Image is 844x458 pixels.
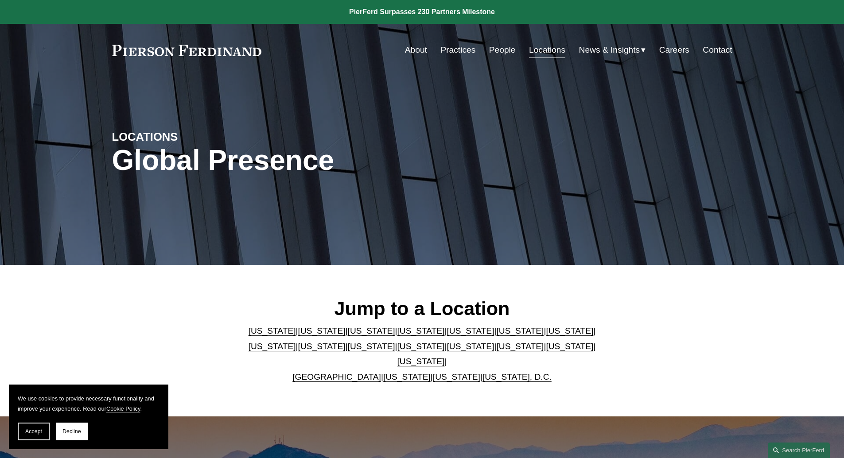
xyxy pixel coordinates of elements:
[25,428,42,435] span: Accept
[241,297,603,320] h2: Jump to a Location
[447,342,494,351] a: [US_STATE]
[348,326,395,335] a: [US_STATE]
[298,342,346,351] a: [US_STATE]
[529,42,565,58] a: Locations
[241,323,603,385] p: | | | | | | | | | | | | | | | | | |
[56,423,88,440] button: Decline
[383,372,431,381] a: [US_STATE]
[433,372,480,381] a: [US_STATE]
[482,372,552,381] a: [US_STATE], D.C.
[249,342,296,351] a: [US_STATE]
[249,326,296,335] a: [US_STATE]
[546,342,593,351] a: [US_STATE]
[440,42,475,58] a: Practices
[546,326,593,335] a: [US_STATE]
[397,357,445,366] a: [US_STATE]
[447,326,494,335] a: [US_STATE]
[579,42,646,58] a: folder dropdown
[579,42,640,58] span: News & Insights
[18,393,159,414] p: We use cookies to provide necessary functionality and improve your experience. Read our .
[292,372,381,381] a: [GEOGRAPHIC_DATA]
[703,42,732,58] a: Contact
[348,342,395,351] a: [US_STATE]
[397,342,445,351] a: [US_STATE]
[659,42,689,58] a: Careers
[112,130,267,144] h4: LOCATIONS
[18,423,50,440] button: Accept
[496,342,544,351] a: [US_STATE]
[496,326,544,335] a: [US_STATE]
[489,42,516,58] a: People
[405,42,427,58] a: About
[112,144,525,177] h1: Global Presence
[9,385,168,449] section: Cookie banner
[106,405,140,412] a: Cookie Policy
[768,443,830,458] a: Search this site
[298,326,346,335] a: [US_STATE]
[397,326,445,335] a: [US_STATE]
[62,428,81,435] span: Decline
